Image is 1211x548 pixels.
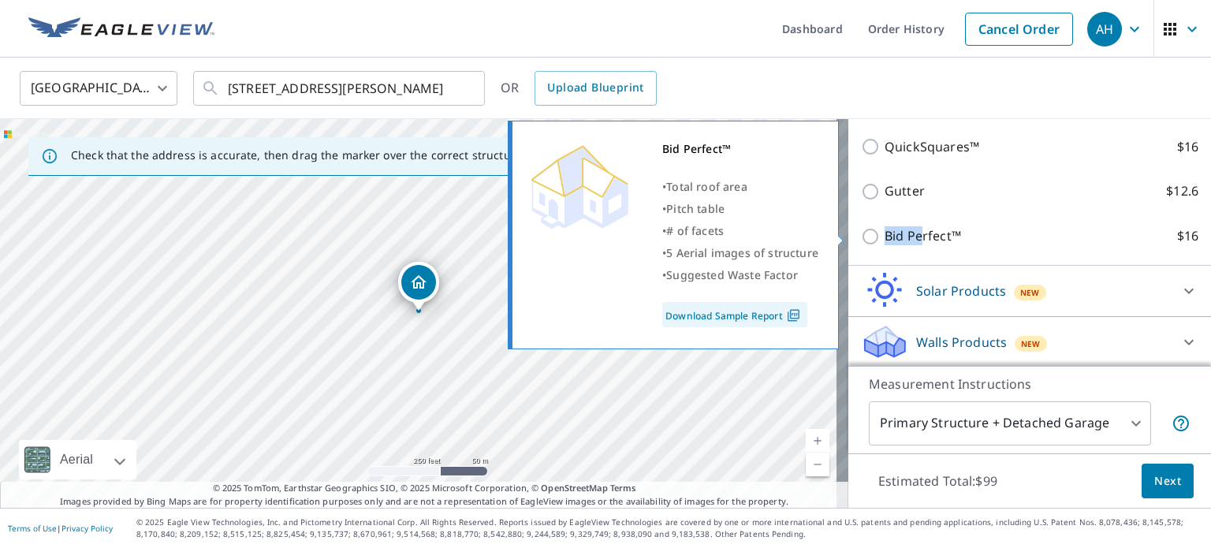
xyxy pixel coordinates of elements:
div: • [662,198,818,220]
span: Pitch table [666,201,725,216]
a: Terms [610,482,636,494]
div: • [662,220,818,242]
div: • [662,264,818,286]
div: Aerial [55,440,98,479]
p: Solar Products [916,281,1006,300]
span: Suggested Waste Factor [666,267,798,282]
div: [GEOGRAPHIC_DATA] [20,66,177,110]
a: Download Sample Report [662,302,807,327]
p: | [8,524,113,533]
div: AH [1087,12,1122,47]
p: Walls Products [916,333,1007,352]
div: Walls ProductsNew [861,323,1198,361]
a: Current Level 17, Zoom In [806,429,829,453]
p: $16 [1177,226,1198,246]
div: Solar ProductsNew [861,272,1198,310]
p: Estimated Total: $99 [866,464,1010,498]
input: Search by address or latitude-longitude [228,66,453,110]
p: Check that the address is accurate, then drag the marker over the correct structure. [71,148,525,162]
span: Your report will include the primary structure and a detached garage if one exists. [1172,414,1191,433]
span: Total roof area [666,179,747,194]
div: • [662,176,818,198]
a: Cancel Order [965,13,1073,46]
div: Primary Structure + Detached Garage [869,401,1151,445]
span: # of facets [666,223,724,238]
div: Aerial [19,440,136,479]
img: Premium [524,138,635,233]
span: © 2025 TomTom, Earthstar Geographics SIO, © 2025 Microsoft Corporation, © [213,482,636,495]
a: Privacy Policy [61,523,113,534]
button: Next [1142,464,1194,499]
span: Next [1154,472,1181,491]
span: New [1021,337,1041,350]
p: Measurement Instructions [869,375,1191,393]
span: 5 Aerial images of structure [666,245,818,260]
div: • [662,242,818,264]
p: © 2025 Eagle View Technologies, Inc. and Pictometry International Corp. All Rights Reserved. Repo... [136,516,1203,540]
p: $12.6 [1166,181,1198,201]
span: Upload Blueprint [547,78,643,98]
div: Bid Perfect™ [662,138,818,160]
img: EV Logo [28,17,214,41]
p: $16 [1177,137,1198,157]
a: OpenStreetMap [541,482,607,494]
p: Bid Perfect™ [885,226,961,246]
a: Upload Blueprint [535,71,656,106]
p: QuickSquares™ [885,137,979,157]
a: Terms of Use [8,523,57,534]
div: Dropped pin, building 1, Residential property, 20502 SW Skiver St Beaverton, OR 97078 [398,262,439,311]
p: Gutter [885,181,925,201]
img: Pdf Icon [783,308,804,322]
a: Current Level 17, Zoom Out [806,453,829,476]
span: New [1020,286,1040,299]
div: OR [501,71,657,106]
